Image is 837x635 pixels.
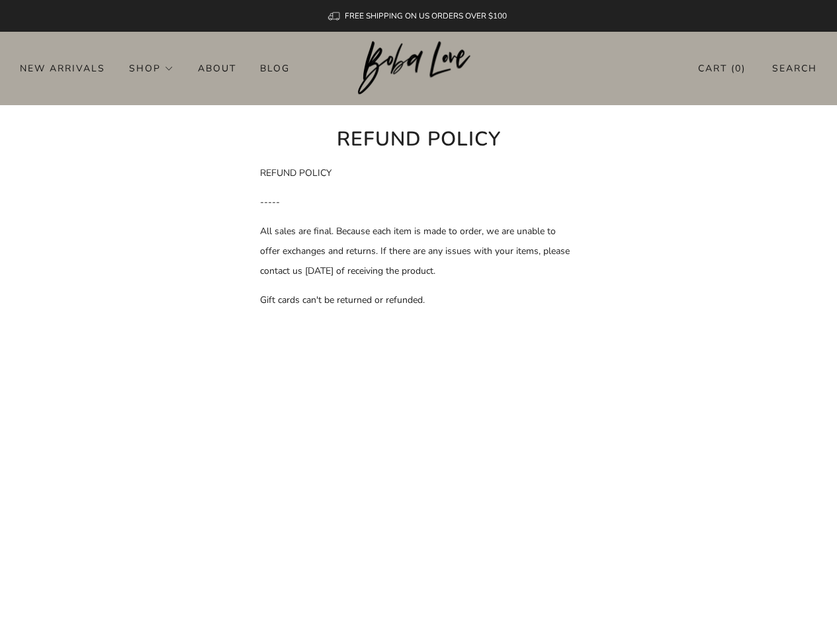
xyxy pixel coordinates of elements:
a: Boba Love [358,41,479,96]
span: . [260,352,262,364]
a: Cart [698,58,746,79]
a: Blog [260,58,290,79]
a: About [198,58,236,79]
p: REFUND POLICY [260,163,578,183]
h1: Refund policy [260,125,578,154]
p: ----- [260,192,578,212]
span: FREE SHIPPING ON US ORDERS OVER $100 [345,11,507,21]
a: Shop [129,58,174,79]
items-count: 0 [735,62,742,75]
p: Gift cards can't be returned or refunded. [260,290,578,310]
p: All sales are final. Because each item is made to order, we are unable to offer exchanges and ret... [260,222,578,281]
a: New Arrivals [20,58,105,79]
a: Search [772,58,817,79]
img: Boba Love [358,41,479,95]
